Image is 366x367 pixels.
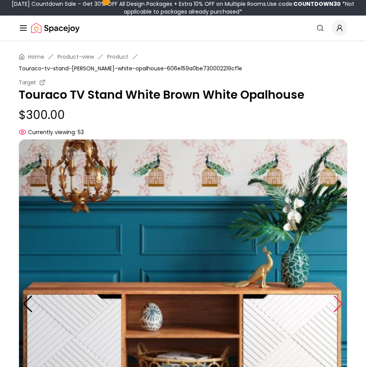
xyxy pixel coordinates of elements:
[107,53,128,61] a: Product
[31,20,80,36] a: Spacejoy
[19,88,347,102] p: Touraco TV Stand White Brown White Opalhouse
[19,53,347,72] nav: breadcrumb
[28,53,44,61] a: Home
[31,20,80,36] img: Spacejoy Logo
[19,79,36,86] small: Target
[78,128,84,136] span: 53
[28,128,76,136] span: Currently viewing:
[57,53,94,61] a: Product-view
[19,108,347,122] p: $300.00
[19,65,242,72] span: Touraco-tv-stand-[PERSON_NAME]-white-opalhouse-606e159a0be730002219cf1e
[19,16,347,40] nav: Global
